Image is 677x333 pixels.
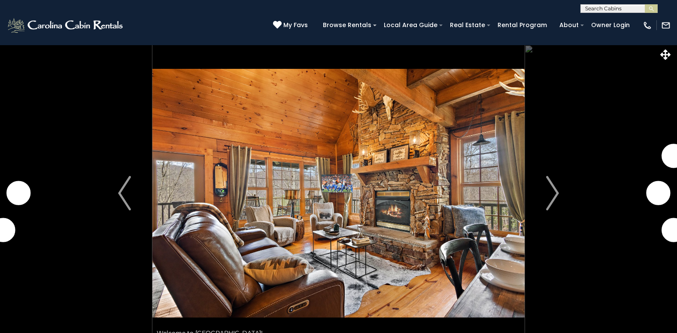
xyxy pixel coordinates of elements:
a: Local Area Guide [379,18,442,32]
img: mail-regular-white.png [661,21,671,30]
a: My Favs [273,21,310,30]
a: Rental Program [493,18,551,32]
img: White-1-2.png [6,17,125,34]
a: Owner Login [587,18,634,32]
a: Browse Rentals [319,18,376,32]
img: phone-regular-white.png [643,21,652,30]
img: arrow [118,176,131,210]
span: My Favs [283,21,308,30]
img: arrow [546,176,559,210]
a: About [555,18,583,32]
a: Real Estate [446,18,489,32]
